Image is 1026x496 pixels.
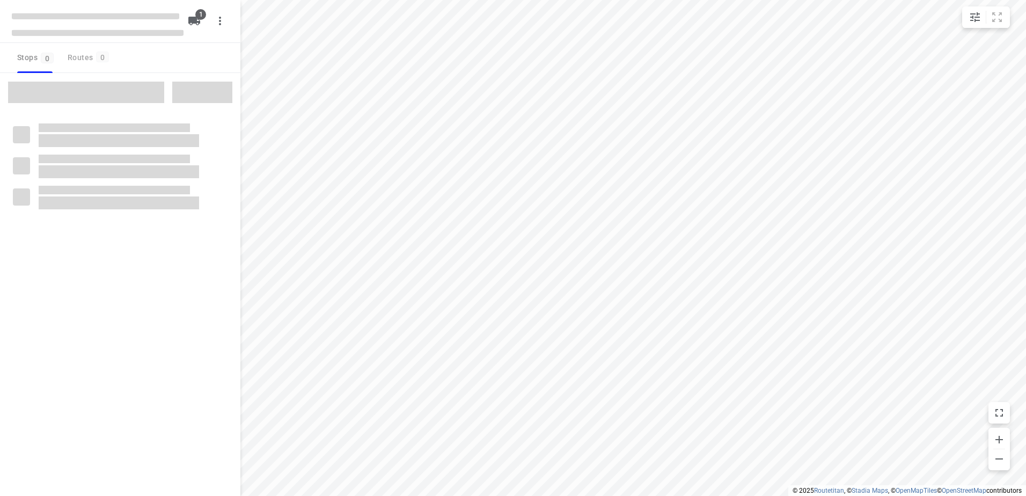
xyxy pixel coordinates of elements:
[942,487,986,494] a: OpenStreetMap
[964,6,986,28] button: Map settings
[814,487,844,494] a: Routetitan
[793,487,1022,494] li: © 2025 , © , © © contributors
[896,487,937,494] a: OpenMapTiles
[962,6,1010,28] div: small contained button group
[852,487,888,494] a: Stadia Maps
